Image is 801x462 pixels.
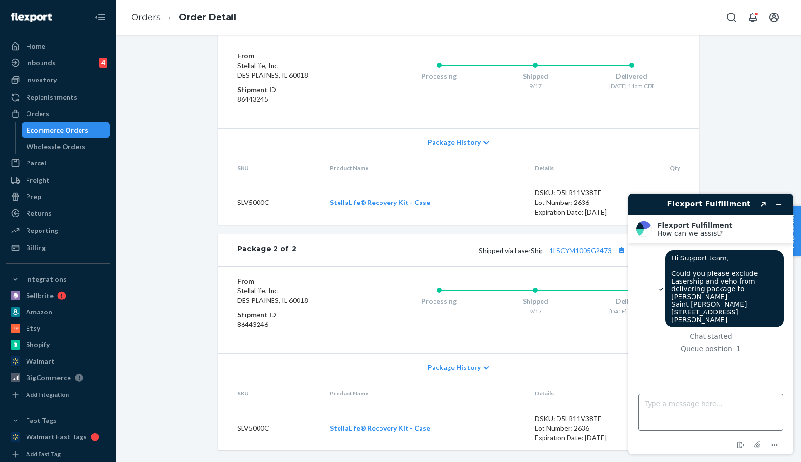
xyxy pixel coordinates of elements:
[428,363,481,372] span: Package History
[621,186,801,462] iframe: To enrich screen reader interactions, please activate Accessibility in Grammarly extension settings
[6,90,110,105] a: Replenishments
[6,72,110,88] a: Inventory
[26,58,55,68] div: Inbounds
[6,429,110,445] a: Walmart Fast Tags
[237,310,353,320] dt: Shipment ID
[6,321,110,336] a: Etsy
[743,8,762,27] button: Open notifications
[6,173,110,188] a: Freight
[487,307,584,315] div: 9/17
[26,432,87,442] div: Walmart Fast Tags
[23,7,42,15] span: Chat
[330,198,430,206] a: StellaLife® Recovery Kit - Case
[584,71,680,81] div: Delivered
[22,139,110,154] a: Wholesale Orders
[99,58,107,68] div: 4
[26,450,61,458] div: Add Fast Tag
[26,41,45,51] div: Home
[26,307,52,317] div: Amazon
[218,156,322,180] th: SKU
[26,356,54,366] div: Walmart
[535,188,625,198] div: DSKU: D5LR11V38TF
[549,246,611,255] a: 1LSCYM1005G2473
[487,71,584,81] div: Shipped
[6,389,110,401] a: Add Integration
[6,189,110,204] a: Prep
[535,198,625,207] div: Lot Number: 2636
[6,304,110,320] a: Amazon
[6,337,110,353] a: Shopify
[296,244,679,257] div: 1 SKU 1 Unit
[391,71,488,81] div: Processing
[6,413,110,428] button: Fast Tags
[633,156,699,180] th: Qty
[26,109,49,119] div: Orders
[26,93,77,102] div: Replenishments
[527,156,633,180] th: Details
[535,207,625,217] div: Expiration Date: [DATE]
[27,125,88,135] div: Ecommerce Orders
[26,208,52,218] div: Returns
[764,8,784,27] button: Open account menu
[237,85,353,95] dt: Shipment ID
[11,13,52,22] img: Flexport logo
[26,176,50,185] div: Freight
[6,288,110,303] a: Sellbrite
[6,106,110,122] a: Orders
[6,223,110,238] a: Reporting
[26,226,58,235] div: Reporting
[633,180,699,225] td: 2
[535,423,625,433] div: Lot Number: 2636
[584,307,680,315] div: [DATE] 11am CDT
[722,8,741,27] button: Open Search Box
[6,205,110,221] a: Returns
[527,381,633,406] th: Details
[26,340,50,350] div: Shopify
[330,424,430,432] a: StellaLife® Recovery Kit - Case
[428,137,481,147] span: Package History
[487,82,584,90] div: 9/17
[27,142,85,151] div: Wholesale Orders
[584,297,680,306] div: Delivered
[6,272,110,287] button: Integrations
[26,373,71,382] div: BigCommerce
[391,297,488,306] div: Processing
[237,276,353,286] dt: From
[615,244,628,257] button: Copy tracking number
[26,416,57,425] div: Fast Tags
[584,82,680,90] div: [DATE] 11am CDT
[26,324,40,333] div: Etsy
[237,286,308,304] span: StellaLife, Inc DES PLAINES, IL 60018
[6,39,110,54] a: Home
[26,75,57,85] div: Inventory
[131,12,161,23] a: Orders
[91,8,110,27] button: Close Navigation
[26,243,46,253] div: Billing
[479,246,628,255] span: Shipped via LaserShip
[6,155,110,171] a: Parcel
[218,406,322,450] td: SLV5000C
[6,353,110,369] a: Walmart
[22,122,110,138] a: Ecommerce Orders
[26,391,69,399] div: Add Integration
[237,244,297,257] div: Package 2 of 2
[535,433,625,443] div: Expiration Date: [DATE]
[26,274,67,284] div: Integrations
[6,370,110,385] a: BigCommerce
[26,192,41,202] div: Prep
[237,51,353,61] dt: From
[535,414,625,423] div: DSKU: D5LR11V38TF
[123,3,244,32] ol: breadcrumbs
[487,297,584,306] div: Shipped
